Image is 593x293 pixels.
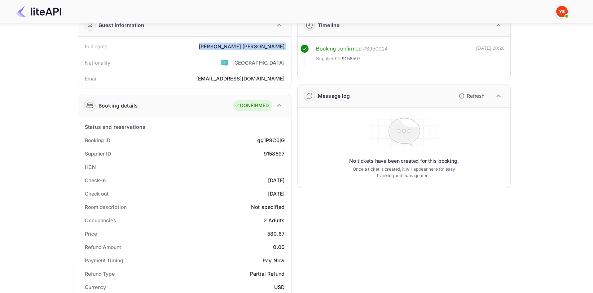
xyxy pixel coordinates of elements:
button: Refresh [454,90,487,102]
div: Not specified [251,203,285,211]
div: [EMAIL_ADDRESS][DOMAIN_NAME] [196,75,285,82]
div: 580.67 [267,230,285,237]
div: Refund Type [85,270,115,277]
div: HCN [85,163,96,171]
div: Message log [318,92,350,100]
div: Timeline [318,21,339,29]
div: [DATE] [268,176,285,184]
div: gg1P9C0jG [257,136,285,144]
div: # 3950014 [363,45,388,53]
div: Booking confirmed [316,45,362,53]
div: Occupancies [85,217,116,224]
div: Booking ID [85,136,110,144]
p: Once a ticket is created, it will appear here for easy tracking and management. [347,166,461,179]
div: Email [85,75,97,82]
div: Refund Amount [85,243,121,251]
img: Yandex Support [556,6,568,17]
img: LiteAPI Logo [16,6,61,17]
div: Guest information [98,21,145,29]
div: Booking details [98,102,138,109]
div: Pay Now [263,257,285,264]
div: Partial Refund [250,270,285,277]
div: Check-in [85,176,106,184]
div: 9158597 [264,150,285,157]
div: Nationality [85,59,111,66]
div: Supplier ID [85,150,111,157]
div: [DATE] [268,190,285,197]
div: Status and reservations [85,123,145,131]
div: Price [85,230,97,237]
div: Full name [85,43,107,50]
div: 2 Adults [264,217,285,224]
span: Supplier ID: [316,55,341,62]
div: [GEOGRAPHIC_DATA] [232,59,285,66]
div: [DATE] 20:20 [476,45,505,66]
p: Refresh [467,92,484,100]
span: United States [220,56,229,69]
div: Check out [85,190,109,197]
div: Room description [85,203,126,211]
div: 0.00 [273,243,285,251]
div: Payment Timing [85,257,123,264]
div: [PERSON_NAME] [PERSON_NAME] [199,43,285,50]
div: USD [274,283,285,291]
div: CONFIRMED [234,102,269,109]
span: 9158597 [342,55,361,62]
div: Currency [85,283,106,291]
p: No tickets have been created for this booking. [349,157,459,165]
